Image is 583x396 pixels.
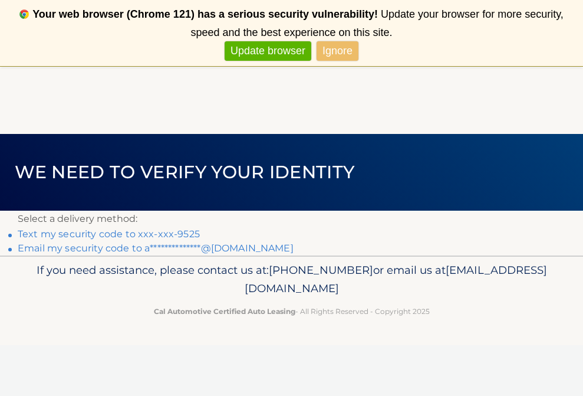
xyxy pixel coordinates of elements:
[154,307,295,316] strong: Cal Automotive Certified Auto Leasing
[15,161,355,183] span: We need to verify your identity
[18,261,565,299] p: If you need assistance, please contact us at: or email us at
[269,263,373,277] span: [PHONE_NUMBER]
[18,211,565,227] p: Select a delivery method:
[32,8,378,20] b: Your web browser (Chrome 121) has a serious security vulnerability!
[18,228,200,240] a: Text my security code to xxx-xxx-9525
[190,8,563,38] span: Update your browser for more security, speed and the best experience on this site.
[317,41,358,61] a: Ignore
[225,41,311,61] a: Update browser
[18,305,565,318] p: - All Rights Reserved - Copyright 2025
